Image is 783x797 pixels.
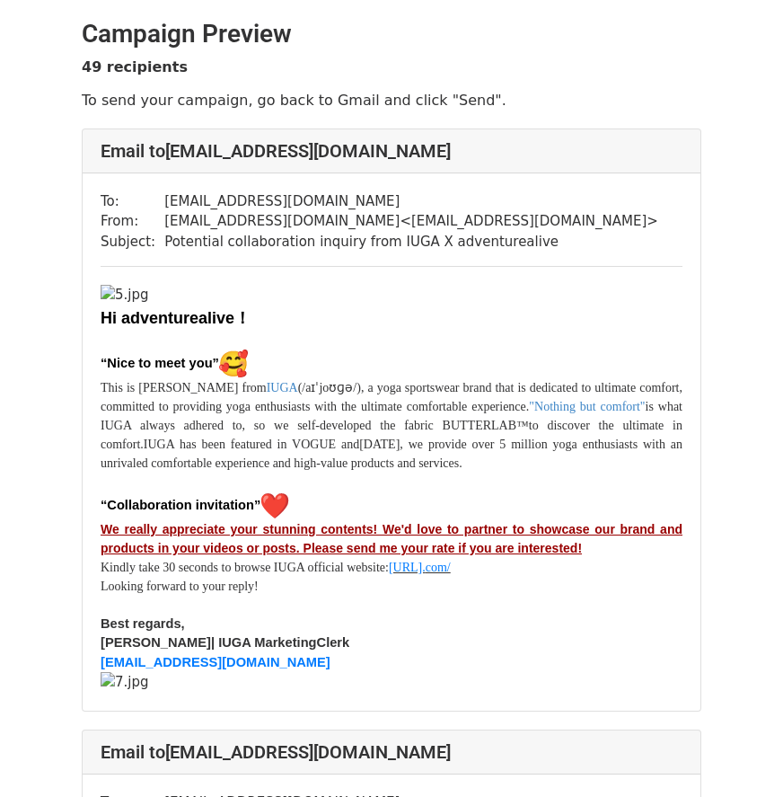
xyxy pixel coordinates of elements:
[101,616,185,631] span: Best regards,
[107,356,212,370] span: Nice to meet you
[82,19,701,49] h2: Campaign Preview
[101,672,149,693] img: 7.jpg
[101,285,149,306] img: 5.jpg
[254,498,289,512] span: ”
[101,211,164,232] td: From:
[164,211,658,232] td: [EMAIL_ADDRESS][DOMAIN_NAME] < [EMAIL_ADDRESS][DOMAIN_NAME] >
[101,309,234,327] font: Hi adventurealive
[101,580,259,593] font: Looking forward to your reply!
[107,498,254,512] span: Collaboration invitation
[101,522,682,555] u: e'd love to partner to showcase our brand and products in your videos or posts. Please send me yo...
[101,498,107,512] span: “
[164,191,658,212] td: [EMAIL_ADDRESS][DOMAIN_NAME]
[389,561,451,574] a: [URL].com/
[101,635,211,650] span: [PERSON_NAME]
[101,191,164,212] td: To:
[693,711,783,797] iframe: Chat Widget
[82,58,188,75] strong: 49 recipients
[459,456,462,470] span: .
[101,356,107,370] span: “
[211,635,317,650] span: | IUGA Marketing
[101,438,682,470] span: [DATE], we provide over 5 million yoga enthusiasts with an unrivaled comfortable experience and h...
[361,381,676,394] span: , a yoga sportswear brand that is dedicated to ultimate comfor
[101,561,389,574] span: Kindly take 30 seconds to browse IUGA official website:
[101,655,330,669] a: [EMAIL_ADDRESS][DOMAIN_NAME]
[101,522,394,536] u: We really appreciate your stunning contents! W
[82,91,701,110] p: To send your campaign, go back to Gmail and click "Send".
[529,400,534,413] font: "
[213,356,248,370] span: ”
[101,400,682,432] span: is what IUGA always adhered to, so we self-developed the fabric BUTTERLAB™
[260,491,289,520] img: ❤️
[219,350,248,378] img: 🥰
[101,381,361,394] span: This is [PERSON_NAME] from (/aɪˈjoʊɡə/)
[101,232,164,252] td: Subject:
[101,140,682,162] h4: Email to [EMAIL_ADDRESS][DOMAIN_NAME]
[534,400,646,413] font: Nothing but comfort"
[101,741,682,763] h4: Email to [EMAIL_ADDRESS][DOMAIN_NAME]
[164,232,658,252] td: Potential collaboration inquiry from IUGA X adventurealive
[144,438,359,451] span: IUGA has been featured in VOGUE and
[101,381,682,413] span: t, committed to providing yoga enthusiasts with the ultimate comfortable experience.
[234,309,251,327] font: ！
[317,635,350,650] span: Clerk
[267,381,298,394] font: IUGA
[101,419,682,451] span: to discover the ultimate in comfort.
